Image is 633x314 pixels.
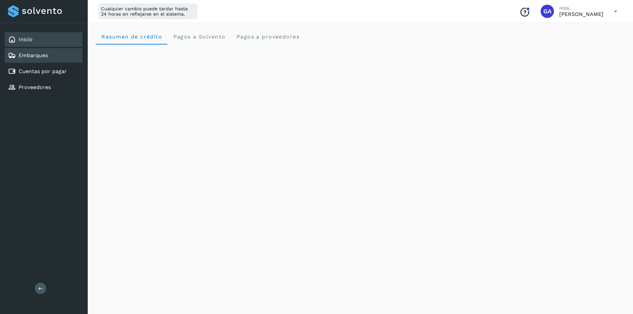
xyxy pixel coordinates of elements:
a: Proveedores [19,84,51,90]
p: Hola, [559,5,603,11]
a: Embarques [19,52,48,58]
a: Cuentas por pagar [19,68,67,74]
p: GERARDO AMADOR [559,11,603,17]
span: Resumen de crédito [101,34,162,40]
div: Embarques [5,48,82,63]
div: Cualquier cambio puede tardar hasta 24 horas en reflejarse en el sistema. [98,3,197,19]
a: Inicio [19,36,33,43]
span: Pagos a Solvento [173,34,225,40]
span: Pagos a proveedores [236,34,299,40]
div: Proveedores [5,80,82,95]
div: Cuentas por pagar [5,64,82,79]
div: Inicio [5,32,82,47]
